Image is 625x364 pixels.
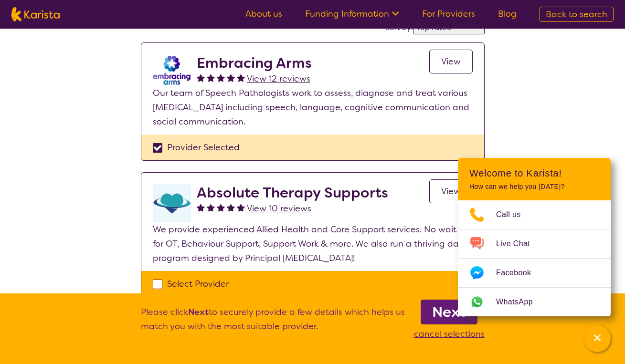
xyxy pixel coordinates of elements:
a: Web link opens in a new tab. [458,288,611,316]
span: Facebook [496,266,542,280]
p: How can we help you [DATE]? [469,183,599,191]
img: fullstar [197,203,205,211]
a: View [429,50,473,73]
img: fullstar [207,73,215,82]
h2: Absolute Therapy Supports [197,184,388,201]
a: Back to search [540,7,614,22]
img: fullstar [217,203,225,211]
img: fullstar [227,73,235,82]
span: View [441,186,461,197]
button: Channel Menu [584,325,611,352]
ul: Choose channel [458,200,611,316]
a: View 12 reviews [247,72,310,86]
a: View 10 reviews [247,201,311,216]
p: We provide experienced Allied Health and Core Support services. No wait list for OT, Behaviour Su... [153,222,473,265]
b: Next [432,302,466,322]
span: WhatsApp [496,295,544,309]
span: View 12 reviews [247,73,310,84]
h2: Welcome to Karista! [469,167,599,179]
img: fullstar [207,203,215,211]
a: About us [245,8,282,20]
span: Call us [496,208,532,222]
p: cancel selections [414,327,485,341]
span: View 10 reviews [247,203,311,214]
a: Next [421,300,477,324]
img: fullstar [217,73,225,82]
span: Live Chat [496,237,541,251]
div: Channel Menu [458,158,611,316]
a: For Providers [422,8,475,20]
a: Funding Information [305,8,399,20]
img: fullstar [227,203,235,211]
a: View [429,179,473,203]
img: fullstar [197,73,205,82]
p: Please click to securely provide a few details which helps us match you with the most suitable pr... [141,305,405,341]
img: Karista logo [11,7,60,21]
span: View [441,56,461,67]
b: Next [188,306,209,318]
p: Our team of Speech Pathologists work to assess, diagnose and treat various [MEDICAL_DATA] includi... [153,86,473,129]
span: Back to search [546,9,607,20]
img: fullstar [237,73,245,82]
a: Blog [498,8,517,20]
img: fullstar [237,203,245,211]
h2: Embracing Arms [197,54,312,72]
img: b2ynudwipxu3dxoxxouh.jpg [153,54,191,86]
img: otyvwjbtyss6nczvq3hf.png [153,184,191,222]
